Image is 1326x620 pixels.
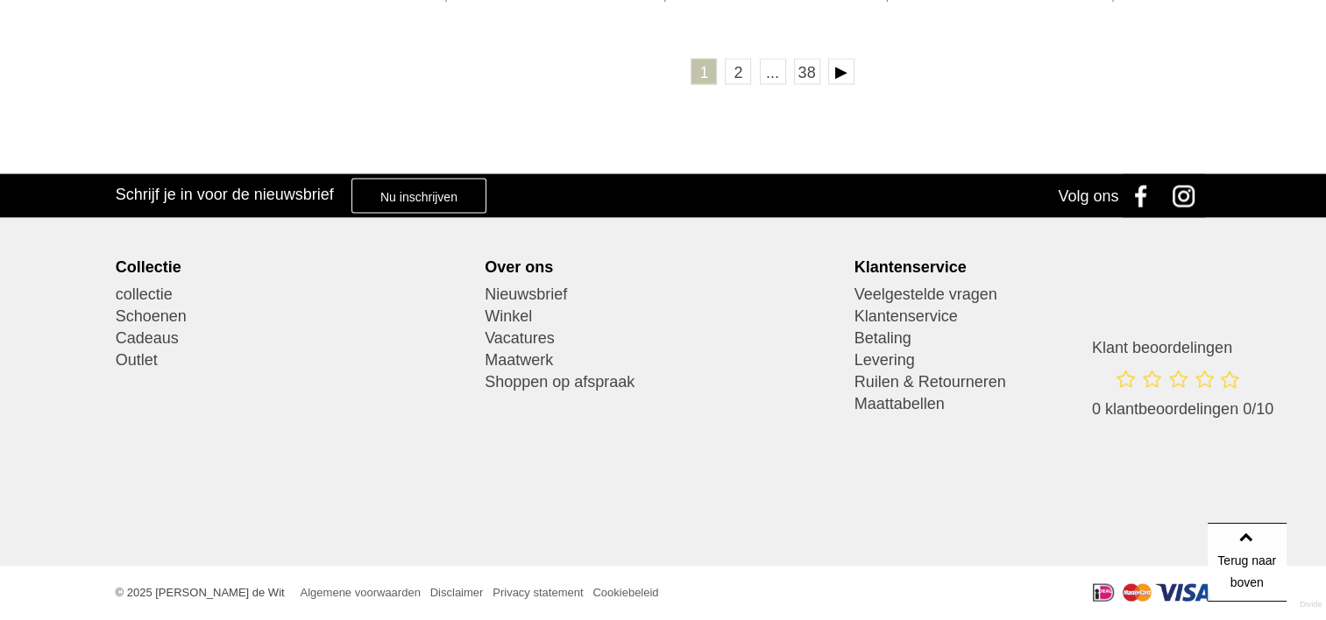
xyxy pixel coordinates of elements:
[794,59,820,85] a: 38
[493,586,583,599] a: Privacy statement
[854,306,1211,328] a: Klantenservice
[116,586,285,599] span: © 2025 [PERSON_NAME] de Wit
[116,284,472,306] a: collectie
[485,306,841,328] a: Winkel
[485,257,841,277] div: Over ons
[854,284,1211,306] a: Veelgestelde vragen
[351,179,486,214] a: Nu inschrijven
[485,328,841,349] a: Vacatures
[1123,174,1166,218] a: Facebook
[1300,594,1322,616] a: Divide
[485,284,841,306] a: Nieuwsbrief
[1092,338,1273,357] h3: Klant beoordelingen
[301,586,421,599] a: Algemene voorwaarden
[1166,174,1210,218] a: Instagram
[760,59,786,85] span: ...
[1092,400,1273,418] span: 0 klantbeoordelingen 0/10
[1093,584,1114,602] img: iDeal
[592,586,658,599] a: Cookiebeleid
[854,349,1211,371] a: Levering
[1156,584,1211,602] img: Visa
[854,257,1211,277] div: Klantenservice
[725,59,751,85] a: 2
[1123,584,1152,602] img: Mastercard
[1208,523,1287,602] a: Terug naar boven
[116,306,472,328] a: Schoenen
[854,371,1211,393] a: Ruilen & Retourneren
[1092,338,1273,437] a: Klant beoordelingen 0 klantbeoordelingen 0/10
[430,586,484,599] a: Disclaimer
[854,328,1211,349] a: Betaling
[116,328,472,349] a: Cadeaus
[485,371,841,393] a: Shoppen op afspraak
[116,257,472,277] div: Collectie
[691,59,717,85] a: 1
[1058,174,1118,218] div: Volg ons
[116,185,334,204] h3: Schrijf je in voor de nieuwsbrief
[485,349,841,371] a: Maatwerk
[116,349,472,371] a: Outlet
[854,393,1211,415] a: Maattabellen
